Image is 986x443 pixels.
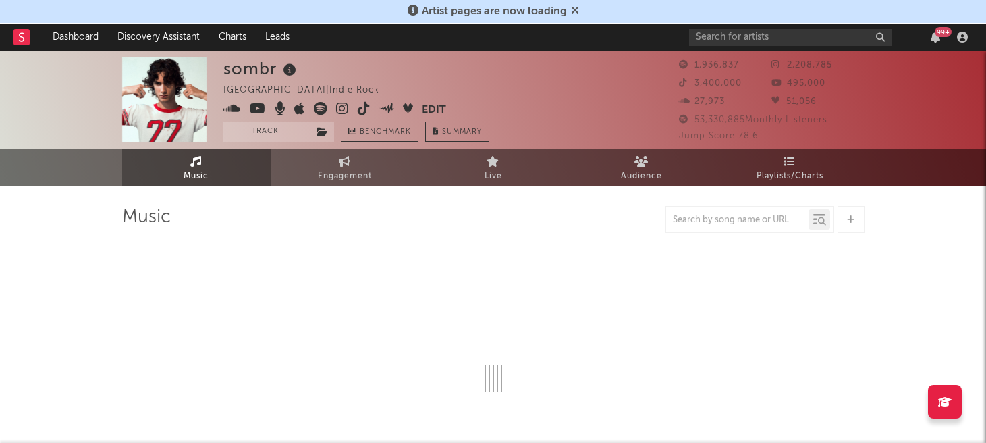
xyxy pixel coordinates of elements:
[223,122,308,142] button: Track
[341,122,418,142] a: Benchmark
[679,61,739,70] span: 1,936,837
[666,215,809,226] input: Search by song name or URL
[209,24,256,51] a: Charts
[422,6,567,17] span: Artist pages are now loading
[223,57,300,80] div: sombr
[442,128,482,136] span: Summary
[771,79,825,88] span: 495,000
[757,168,823,184] span: Playlists/Charts
[122,149,271,186] a: Music
[419,149,568,186] a: Live
[571,6,579,17] span: Dismiss
[318,168,372,184] span: Engagement
[771,97,817,106] span: 51,056
[271,149,419,186] a: Engagement
[771,61,832,70] span: 2,208,785
[422,102,446,119] button: Edit
[689,29,892,46] input: Search for artists
[621,168,662,184] span: Audience
[360,124,411,140] span: Benchmark
[43,24,108,51] a: Dashboard
[679,97,725,106] span: 27,973
[108,24,209,51] a: Discovery Assistant
[679,132,759,140] span: Jump Score: 78.6
[679,115,827,124] span: 53,330,885 Monthly Listeners
[568,149,716,186] a: Audience
[931,32,940,43] button: 99+
[679,79,742,88] span: 3,400,000
[184,168,209,184] span: Music
[716,149,865,186] a: Playlists/Charts
[425,122,489,142] button: Summary
[256,24,299,51] a: Leads
[935,27,952,37] div: 99 +
[223,82,395,99] div: [GEOGRAPHIC_DATA] | Indie Rock
[485,168,502,184] span: Live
